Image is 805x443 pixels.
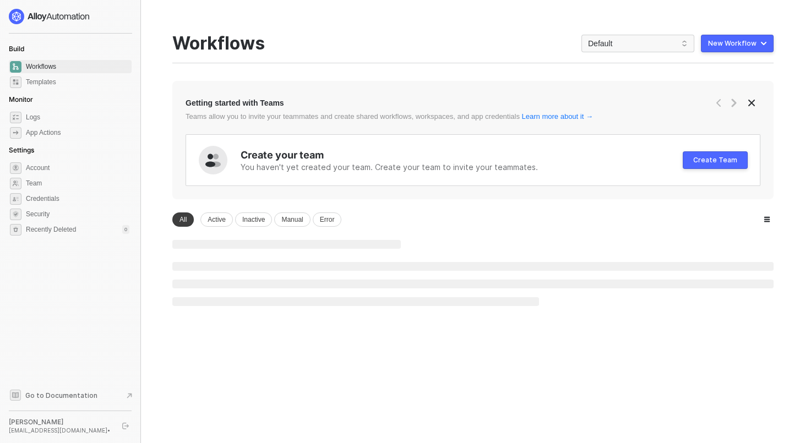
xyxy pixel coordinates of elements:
span: dashboard [10,61,21,73]
button: Create Team [683,151,748,169]
div: All [172,212,194,227]
span: security [10,209,21,220]
span: documentation [10,390,21,401]
div: Active [200,212,233,227]
span: Monitor [9,95,33,103]
div: Error [313,212,342,227]
div: You haven't yet created your team. Create your team to invite your teammates. [241,162,683,173]
span: team [10,178,21,189]
div: New Workflow [708,39,757,48]
span: Default [588,35,688,52]
span: Workflows [26,60,129,73]
div: App Actions [26,128,61,138]
span: icon-close [747,99,756,107]
a: Learn more about it → [522,112,593,121]
span: Templates [26,75,129,89]
span: settings [10,224,21,236]
span: Recently Deleted [26,225,76,234]
span: Settings [9,146,34,154]
div: Workflows [172,33,265,54]
img: logo [9,9,90,24]
span: icon-arrow-left [714,99,723,107]
div: Getting started with Teams [186,97,284,108]
span: Security [26,207,129,221]
button: New Workflow [701,35,774,52]
span: Build [9,45,24,53]
div: Create your team [241,148,683,162]
span: Credentials [26,192,129,205]
span: marketplace [10,76,21,88]
span: Go to Documentation [25,391,97,400]
span: document-arrow [124,390,135,401]
span: settings [10,162,21,174]
span: icon-logs [10,112,21,123]
div: 0 [122,225,129,234]
div: Inactive [235,212,272,227]
span: Team [26,177,129,190]
div: [PERSON_NAME] [9,418,112,426]
span: Logs [26,111,129,124]
a: logo [9,9,132,24]
span: icon-app-actions [10,127,21,139]
div: [EMAIL_ADDRESS][DOMAIN_NAME] • [9,426,112,434]
div: Manual [274,212,310,227]
span: logout [122,423,129,429]
div: Teams allow you to invite your teammates and create shared workflows, workspaces, and app credent... [186,112,645,121]
span: Account [26,161,129,174]
div: Create Team [693,156,737,165]
span: icon-arrow-right [730,99,738,107]
a: Knowledge Base [9,389,132,402]
span: credentials [10,193,21,205]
